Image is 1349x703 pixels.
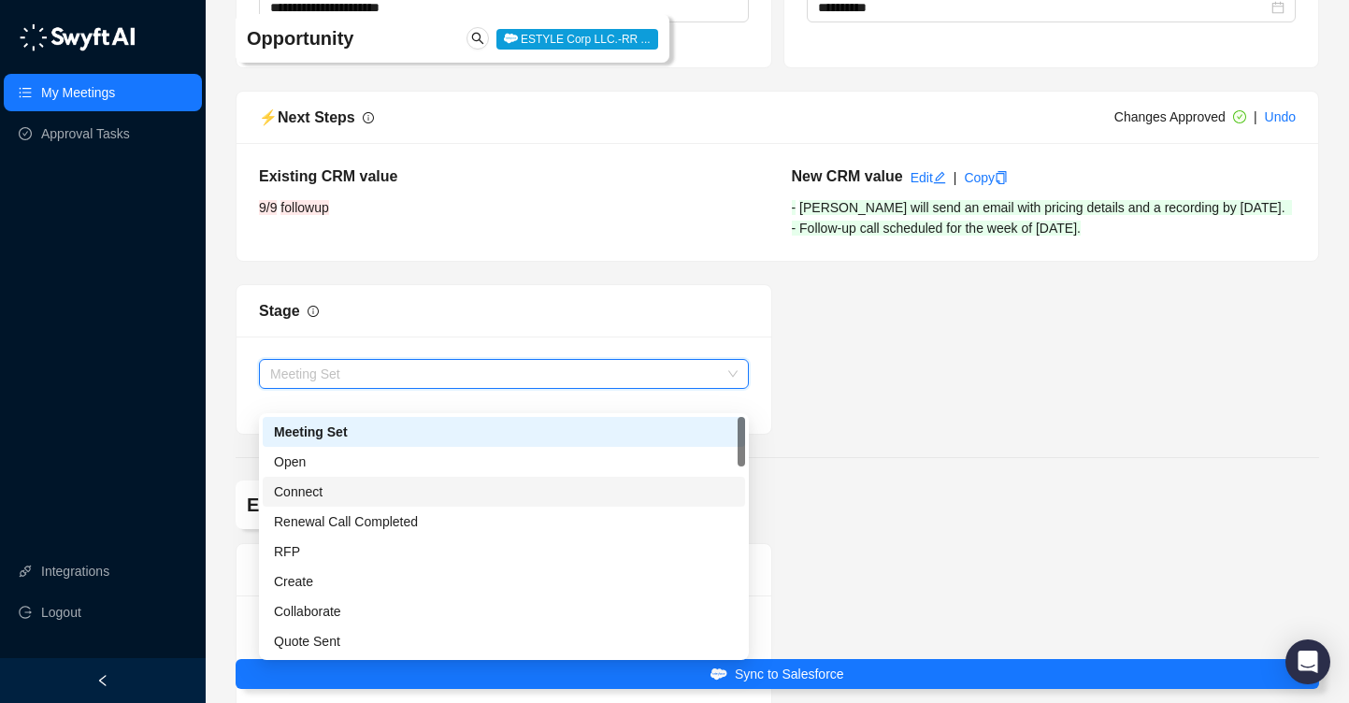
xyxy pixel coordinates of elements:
div: Meeting Set [274,422,734,442]
h5: New CRM value [792,165,903,188]
span: copy [995,171,1008,184]
div: Open [263,447,745,477]
span: - [792,200,796,215]
span: check-circle [1233,110,1246,123]
div: Connect [274,481,734,502]
div: Open Intercom Messenger [1285,639,1330,684]
span: [PERSON_NAME] will send an email with pricing details and a recording by [DATE]. - Follow-up call... [792,200,1293,236]
div: Collaborate [274,601,734,622]
span: Logout [41,594,81,631]
span: edit [933,171,946,184]
a: Integrations [41,552,109,590]
div: Renewal Call Completed [274,511,734,532]
span: search [471,32,484,45]
div: Connect [263,477,745,507]
span: followup [280,200,328,215]
a: Undo [1265,109,1296,124]
div: Quote Sent [263,626,745,656]
div: RFP [274,541,734,562]
img: logo-05li4sbe.png [19,23,136,51]
h4: Email Follow Up [247,492,481,518]
span: 9/9 [259,200,277,215]
div: Create [263,567,745,596]
div: Renewal Call Completed [263,507,745,537]
div: RFP [263,537,745,567]
div: Collaborate [263,596,745,626]
a: Edit [911,170,946,185]
span: | [1254,109,1257,124]
button: Sync to Salesforce [236,659,1319,689]
a: My Meetings [41,74,115,111]
div: Open [274,452,734,472]
div: | [954,167,957,188]
div: Stage [259,299,300,323]
span: Meeting Set [270,360,738,388]
span: info-circle [308,306,319,317]
span: Sync to Salesforce [735,664,844,684]
span: ESTYLE Corp LLC.-RR ... [496,29,658,50]
span: logout [19,606,32,619]
h5: Existing CRM value [259,165,764,188]
span: info-circle [363,112,374,123]
div: Meeting Set [263,417,745,447]
span: ⚡️ Next Steps [259,109,355,125]
div: Create [274,571,734,592]
a: Copy [964,170,1008,185]
h4: Opportunity [247,25,481,51]
a: ESTYLE Corp LLC.-RR ... [496,31,658,46]
a: Approval Tasks [41,115,130,152]
div: Quote Sent [274,631,734,652]
span: Changes Approved [1114,109,1226,124]
span: left [96,674,109,687]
